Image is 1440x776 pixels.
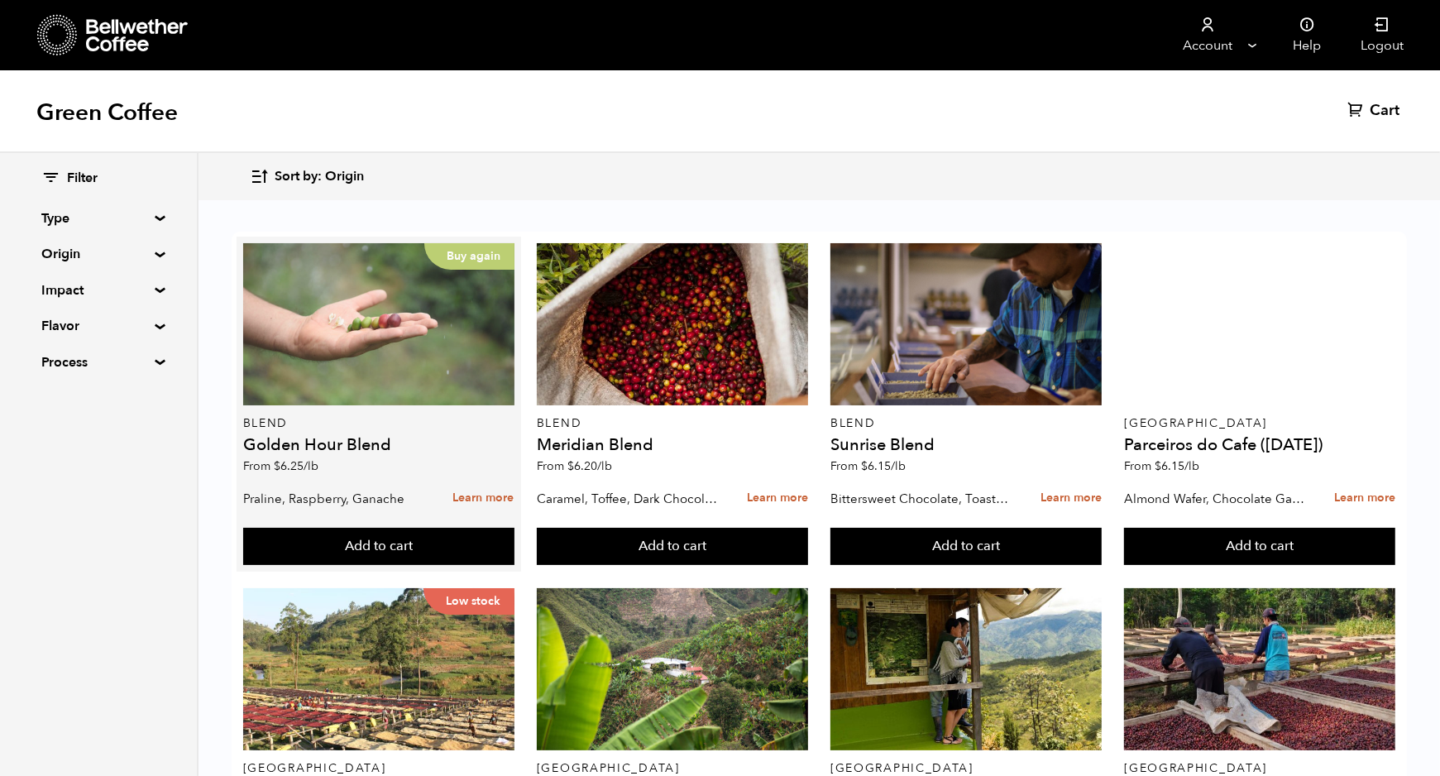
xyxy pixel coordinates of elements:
[830,458,906,474] span: From
[1334,481,1395,516] a: Learn more
[830,528,1102,566] button: Add to cart
[597,458,612,474] span: /lb
[41,352,155,372] summary: Process
[41,316,155,336] summary: Flavor
[1347,101,1404,121] a: Cart
[1124,528,1395,566] button: Add to cart
[36,98,178,127] h1: Green Coffee
[41,244,155,264] summary: Origin
[1370,101,1399,121] span: Cart
[747,481,808,516] a: Learn more
[243,763,514,774] p: [GEOGRAPHIC_DATA]
[830,763,1102,774] p: [GEOGRAPHIC_DATA]
[567,458,574,474] span: $
[243,418,514,429] p: Blend
[67,170,98,188] span: Filter
[424,243,514,270] p: Buy again
[304,458,318,474] span: /lb
[41,280,155,300] summary: Impact
[537,528,808,566] button: Add to cart
[274,458,318,474] bdi: 6.25
[830,437,1102,453] h4: Sunrise Blend
[41,208,155,228] summary: Type
[1155,458,1161,474] span: $
[243,437,514,453] h4: Golden Hour Blend
[537,418,808,429] p: Blend
[243,528,514,566] button: Add to cart
[250,157,364,196] button: Sort by: Origin
[567,458,612,474] bdi: 6.20
[830,486,1015,511] p: Bittersweet Chocolate, Toasted Marshmallow, Candied Orange, Praline
[861,458,906,474] bdi: 6.15
[243,243,514,405] a: Buy again
[891,458,906,474] span: /lb
[453,481,514,516] a: Learn more
[275,168,364,186] span: Sort by: Origin
[1184,458,1199,474] span: /lb
[1155,458,1199,474] bdi: 6.15
[1124,763,1395,774] p: [GEOGRAPHIC_DATA]
[537,437,808,453] h4: Meridian Blend
[537,458,612,474] span: From
[830,418,1102,429] p: Blend
[243,486,428,511] p: Praline, Raspberry, Ganache
[274,458,280,474] span: $
[1041,481,1102,516] a: Learn more
[423,588,514,615] p: Low stock
[537,763,808,774] p: [GEOGRAPHIC_DATA]
[1124,437,1395,453] h4: Parceiros do Cafe ([DATE])
[861,458,868,474] span: $
[243,458,318,474] span: From
[243,588,514,750] a: Low stock
[1124,458,1199,474] span: From
[1124,486,1308,511] p: Almond Wafer, Chocolate Ganache, Bing Cherry
[1124,418,1395,429] p: [GEOGRAPHIC_DATA]
[537,486,721,511] p: Caramel, Toffee, Dark Chocolate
